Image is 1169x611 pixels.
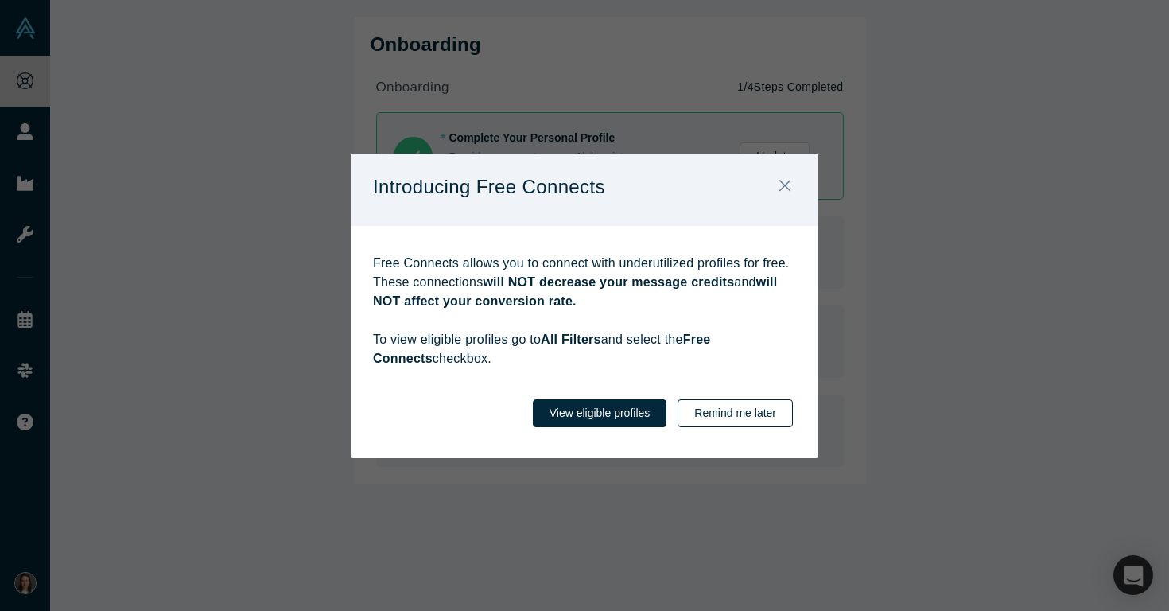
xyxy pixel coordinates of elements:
[373,333,710,365] strong: Free Connects
[533,399,667,427] button: View eligible profiles
[373,170,605,204] p: Introducing Free Connects
[373,254,796,368] p: Free Connects allows you to connect with underutilized profiles for free. These connections and T...
[483,275,734,289] strong: will NOT decrease your message credits
[678,399,793,427] button: Remind me later
[768,170,802,204] button: Close
[373,275,778,308] strong: will NOT affect your conversion rate.
[541,333,601,346] strong: All Filters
